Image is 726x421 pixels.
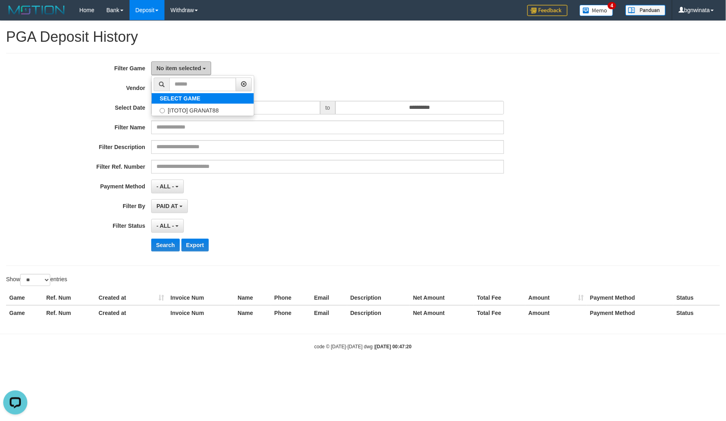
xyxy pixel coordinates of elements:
[474,305,525,320] th: Total Fee
[151,180,184,193] button: - ALL -
[6,29,720,45] h1: PGA Deposit History
[6,4,67,16] img: MOTION_logo.png
[3,3,27,27] button: Open LiveChat chat widget
[673,305,720,320] th: Status
[410,290,474,305] th: Net Amount
[525,290,587,305] th: Amount
[20,274,50,286] select: Showentries
[474,290,525,305] th: Total Fee
[151,61,211,75] button: No item selected
[167,305,234,320] th: Invoice Num
[151,199,188,213] button: PAID AT
[43,305,95,320] th: Ref. Num
[608,2,616,9] span: 4
[152,93,254,104] a: SELECT GAME
[160,108,165,113] input: [ITOTO] GRANAT88
[151,239,180,251] button: Search
[167,290,234,305] th: Invoice Num
[347,290,410,305] th: Description
[527,5,568,16] img: Feedback.jpg
[6,290,43,305] th: Game
[156,183,174,190] span: - ALL -
[375,344,411,349] strong: [DATE] 00:47:20
[151,219,184,233] button: - ALL -
[315,344,412,349] small: code © [DATE]-[DATE] dwg |
[311,305,347,320] th: Email
[320,101,335,114] span: to
[580,5,613,16] img: Button%20Memo.svg
[625,5,666,16] img: panduan.png
[271,305,311,320] th: Phone
[587,305,673,320] th: Payment Method
[156,65,201,72] span: No item selected
[271,290,311,305] th: Phone
[160,95,200,102] b: SELECT GAME
[181,239,209,251] button: Export
[347,305,410,320] th: Description
[6,305,43,320] th: Game
[95,305,167,320] th: Created at
[152,104,254,116] label: [ITOTO] GRANAT88
[234,305,271,320] th: Name
[311,290,347,305] th: Email
[95,290,167,305] th: Created at
[587,290,673,305] th: Payment Method
[410,305,474,320] th: Net Amount
[156,223,174,229] span: - ALL -
[234,290,271,305] th: Name
[156,203,178,209] span: PAID AT
[43,290,95,305] th: Ref. Num
[525,305,587,320] th: Amount
[6,274,67,286] label: Show entries
[673,290,720,305] th: Status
